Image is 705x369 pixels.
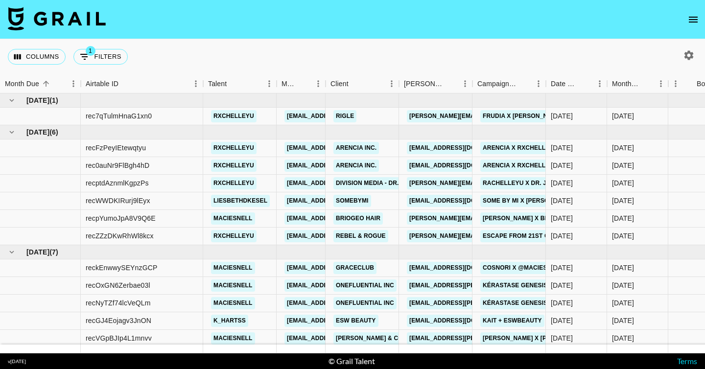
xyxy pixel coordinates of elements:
[284,160,394,172] a: [EMAIL_ADDRESS][DOMAIN_NAME]
[329,356,375,366] div: © Grail Talent
[49,95,58,105] span: ( 1 )
[284,110,394,122] a: [EMAIL_ADDRESS][DOMAIN_NAME]
[551,298,573,308] div: 7/28/2025
[284,195,394,207] a: [EMAIL_ADDRESS][DOMAIN_NAME]
[407,195,517,207] a: [EMAIL_ADDRESS][DOMAIN_NAME]
[551,333,573,343] div: 7/8/2025
[407,262,517,274] a: [EMAIL_ADDRESS][DOMAIN_NAME]
[407,297,566,309] a: [EMAIL_ADDRESS][PERSON_NAME][DOMAIN_NAME]
[551,161,573,170] div: 6/3/2025
[73,49,128,65] button: Show filters
[480,332,593,345] a: [PERSON_NAME] x [PERSON_NAME]
[517,77,531,91] button: Sort
[26,247,49,257] span: [DATE]
[407,142,517,154] a: [EMAIL_ADDRESS][DOMAIN_NAME]
[480,142,560,154] a: Arencia X rxchelleyu
[211,142,257,154] a: rxchelleyu
[86,196,150,206] div: recWWDKIRurj9lEyx
[612,263,634,273] div: Jul '25
[39,77,53,91] button: Sort
[551,231,573,241] div: 6/19/2025
[480,212,571,225] a: [PERSON_NAME] x Briogeo
[211,297,255,309] a: maciesnell
[26,127,49,137] span: [DATE]
[86,280,150,290] div: recOxGN6Zerbae03l
[5,74,39,93] div: Month Due
[86,263,157,273] div: reckEnwwySEYnzGCP
[211,262,255,274] a: maciesnell
[284,279,394,292] a: [EMAIL_ADDRESS][DOMAIN_NAME]
[683,10,703,29] button: open drawer
[472,74,546,93] div: Campaign (Type)
[612,280,634,290] div: Jul '25
[480,297,638,309] a: Kérastase Genesis: [PERSON_NAME] Expenses
[277,74,326,93] div: Manager
[284,177,394,189] a: [EMAIL_ADDRESS][DOMAIN_NAME]
[612,316,634,325] div: Jul '25
[311,76,326,91] button: Menu
[211,195,270,207] a: liesbethdkesel
[49,127,58,137] span: ( 6 )
[203,74,277,93] div: Talent
[211,160,257,172] a: rxchelleyu
[333,212,383,225] a: Briogeo Hair
[227,77,240,91] button: Sort
[330,74,349,93] div: Client
[592,76,607,91] button: Menu
[333,110,356,122] a: Rigle
[404,74,444,93] div: [PERSON_NAME]
[8,49,66,65] button: Select columns
[211,230,257,242] a: rxchelleyu
[654,76,668,91] button: Menu
[86,213,156,223] div: recpYumoJpA8V9Q6E
[333,142,379,154] a: Arencia Inc.
[612,178,634,188] div: Jun '25
[612,111,634,121] div: May '25
[86,46,95,56] span: 1
[5,93,19,107] button: hide children
[211,212,255,225] a: maciesnell
[284,262,394,274] a: [EMAIL_ADDRESS][DOMAIN_NAME]
[407,212,617,225] a: [PERSON_NAME][EMAIL_ADDRESS][PERSON_NAME][DOMAIN_NAME]
[86,231,154,241] div: recZZzDKwRhWl8kcx
[282,74,297,93] div: Manager
[677,356,697,366] a: Terms
[333,332,419,345] a: [PERSON_NAME] & Co LLC
[612,298,634,308] div: Jul '25
[480,279,662,292] a: Kérastase Genesis: Range Virality x [PERSON_NAME]
[86,316,151,325] div: recGJ4Eojagv3JnON
[211,177,257,189] a: rxchelleyu
[333,195,371,207] a: somebymi
[8,7,106,30] img: Grail Talent
[211,315,248,327] a: k_hartss
[407,160,517,172] a: [EMAIL_ADDRESS][DOMAIN_NAME]
[612,333,634,343] div: Jul '25
[8,358,26,365] div: v [DATE]
[284,212,394,225] a: [EMAIL_ADDRESS][DOMAIN_NAME]
[284,315,394,327] a: [EMAIL_ADDRESS][DOMAIN_NAME]
[640,77,654,91] button: Sort
[444,77,458,91] button: Sort
[407,332,566,345] a: [EMAIL_ADDRESS][PERSON_NAME][DOMAIN_NAME]
[407,279,566,292] a: [EMAIL_ADDRESS][PERSON_NAME][DOMAIN_NAME]
[551,74,579,93] div: Date Created
[86,178,149,188] div: recptdAznmlKgpzPs
[612,231,634,241] div: Jun '25
[5,125,19,139] button: hide children
[211,279,255,292] a: maciesnell
[480,177,561,189] a: Rachelleyu x Dr. Jart
[551,280,573,290] div: 7/28/2025
[188,76,203,91] button: Menu
[579,77,592,91] button: Sort
[86,333,152,343] div: recVGpBJIp4L1mnvv
[480,110,565,122] a: Frudia x [PERSON_NAME]
[284,230,394,242] a: [EMAIL_ADDRESS][DOMAIN_NAME]
[480,262,565,274] a: COSNORI x @maciesnell
[284,142,394,154] a: [EMAIL_ADDRESS][DOMAIN_NAME]
[26,95,49,105] span: [DATE]
[118,77,132,91] button: Sort
[612,143,634,153] div: Jun '25
[284,297,394,309] a: [EMAIL_ADDRESS][DOMAIN_NAME]
[86,298,150,308] div: recNyTZf74lcVeQLm
[612,161,634,170] div: Jun '25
